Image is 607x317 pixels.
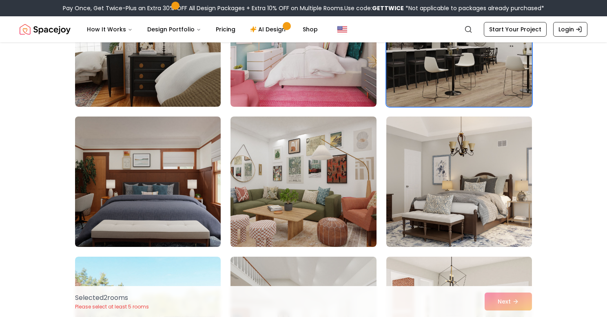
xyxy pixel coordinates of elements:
nav: Main [80,21,324,37]
a: AI Design [244,21,295,37]
button: How It Works [80,21,139,37]
div: Pay Once, Get Twice-Plus an Extra 30% OFF All Design Packages + Extra 10% OFF on Multiple Rooms. [63,4,544,12]
a: Shop [296,21,324,37]
img: Room room-4 [71,113,224,250]
a: Pricing [209,21,242,37]
span: *Not applicable to packages already purchased* [404,4,544,12]
img: Spacejoy Logo [20,21,71,37]
p: Selected 2 room s [75,293,149,303]
img: Room room-6 [386,117,532,247]
nav: Global [20,16,587,42]
a: Start Your Project [484,22,547,37]
b: GETTWICE [372,4,404,12]
img: Room room-5 [230,117,376,247]
p: Please select at least 5 rooms [75,304,149,310]
span: Use code: [344,4,404,12]
a: Spacejoy [20,21,71,37]
img: United States [337,24,347,34]
a: Login [553,22,587,37]
button: Design Portfolio [141,21,208,37]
